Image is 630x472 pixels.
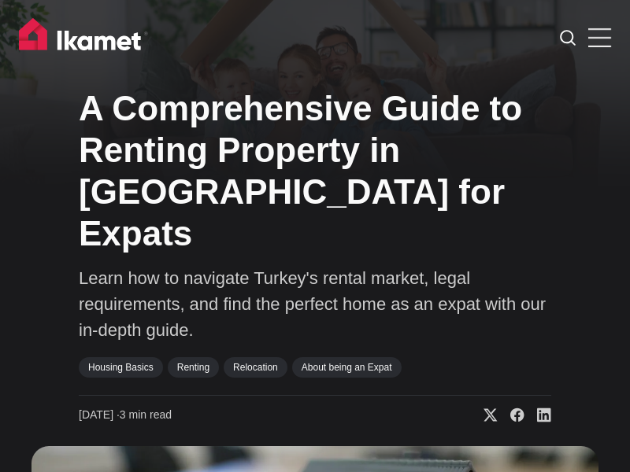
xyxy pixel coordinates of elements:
[498,407,524,423] a: Share on Facebook
[79,408,120,421] span: [DATE] ∙
[168,357,219,378] a: Renting
[19,18,148,57] img: Ikamet home
[524,407,551,423] a: Share on Linkedin
[79,265,551,343] p: Learn how to navigate Turkey's rental market, legal requirements, and find the perfect home as an...
[79,407,172,423] time: 3 min read
[292,357,402,378] a: About being an Expat
[471,407,498,423] a: Share on X
[79,357,163,378] a: Housing Basics
[79,88,551,254] h1: A Comprehensive Guide to Renting Property in [GEOGRAPHIC_DATA] for Expats
[224,357,287,378] a: Relocation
